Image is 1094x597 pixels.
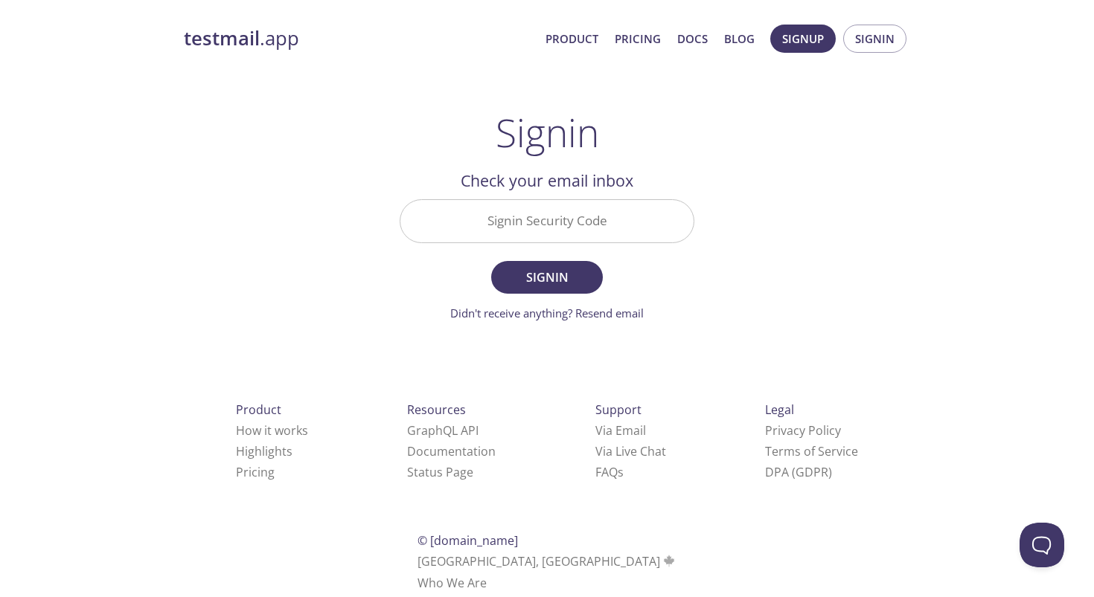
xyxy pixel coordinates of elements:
[595,422,646,439] a: Via Email
[765,422,841,439] a: Privacy Policy
[400,168,694,193] h2: Check your email inbox
[765,401,794,418] span: Legal
[184,26,534,51] a: testmail.app
[418,532,518,549] span: © [DOMAIN_NAME]
[782,29,824,48] span: Signup
[450,306,644,320] a: Didn't receive anything? Resend email
[724,29,755,48] a: Blog
[236,443,292,459] a: Highlights
[615,29,661,48] a: Pricing
[184,25,260,51] strong: testmail
[546,29,598,48] a: Product
[765,464,832,480] a: DPA (GDPR)
[595,443,666,459] a: Via Live Chat
[407,464,473,480] a: Status Page
[770,25,836,53] button: Signup
[618,464,624,480] span: s
[855,29,895,48] span: Signin
[407,443,496,459] a: Documentation
[491,261,603,294] button: Signin
[496,110,599,155] h1: Signin
[843,25,906,53] button: Signin
[236,422,308,439] a: How it works
[508,267,586,288] span: Signin
[765,443,858,459] a: Terms of Service
[418,553,677,569] span: [GEOGRAPHIC_DATA], [GEOGRAPHIC_DATA]
[407,422,479,439] a: GraphQL API
[595,401,642,418] span: Support
[407,401,466,418] span: Resources
[418,575,487,591] a: Who We Are
[1020,523,1064,567] iframe: Help Scout Beacon - Open
[236,401,281,418] span: Product
[677,29,708,48] a: Docs
[595,464,624,480] a: FAQ
[236,464,275,480] a: Pricing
